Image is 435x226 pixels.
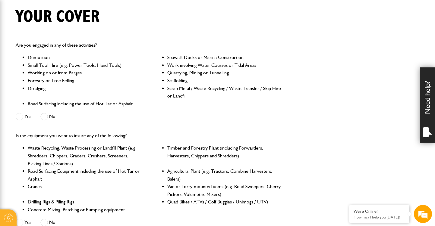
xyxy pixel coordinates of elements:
[31,34,101,42] div: Chat with us now
[167,61,282,69] li: Work involving Water Courses or Tidal Areas
[28,85,142,100] li: Dredging
[28,100,142,108] li: Road Surfacing including the use of Hot Tar or Asphalt
[28,69,142,77] li: Working on or from Barges
[420,67,435,143] div: Need help?
[28,144,142,167] li: Waste Recycling, Waste Processing or Landfill Plant (e.g. Shredders, Chippers, Graders, Crushers,...
[28,77,142,85] li: Forestry or Tree Felling
[8,109,110,180] textarea: Type your message and hit 'Enter'
[8,56,110,69] input: Enter your last name
[16,132,282,140] p: Is the equipment you want to insure any of the following?
[16,41,282,49] p: Are you engaged in any of these activities?
[167,167,282,183] li: Agricultural Plant (e.g. Tractors, Combine Harvesters, Balers)
[167,77,282,85] li: Scaffolding
[8,73,110,87] input: Enter your email address
[167,85,282,100] li: Scrap Metal / Waste Recycling / Waste Transfer / Skip Hire or Landfill
[167,183,282,198] li: Van or Lorry-mounted items (e.g. Road Sweepers, Cherry Pickers, Volumetric Mixers)
[28,61,142,69] li: Small Tool Hire (e.g. Power Tools, Hand Tools)
[167,144,282,167] li: Timber and Forestry Plant (including Forwarders, Harvesters, Chippers and Shredders)
[28,206,142,214] li: Concrete Mixing, Batching or Pumping equipment
[354,209,405,214] div: We're Online!
[28,198,142,206] li: Drilling Rigs & Piling Rigs
[16,113,31,120] label: Yes
[40,113,55,120] label: No
[167,54,282,61] li: Seawall, Docks or Marina Construction
[28,183,142,198] li: Cranes
[10,33,25,42] img: d_20077148190_company_1631870298795_20077148190
[16,7,99,27] h1: Your cover
[82,185,109,193] em: Start Chat
[99,3,113,17] div: Minimize live chat window
[28,167,142,183] li: Road Surfacing Equipment including the use of Hot Tar or Asphalt
[28,54,142,61] li: Demolition
[354,215,405,219] p: How may I help you today?
[8,91,110,104] input: Enter your phone number
[167,69,282,77] li: Quarrying, Mining or Tunnelling
[167,198,282,206] li: Quad Bikes / ATVs / Golf Buggies / Unimogs / UTVs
